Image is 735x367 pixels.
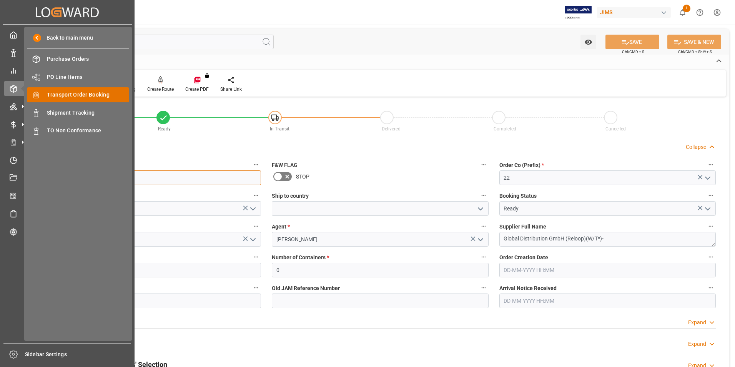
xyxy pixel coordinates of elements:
[247,234,258,245] button: open menu
[47,55,130,63] span: Purchase Orders
[4,152,130,167] a: Timeslot Management V2
[686,143,706,151] div: Collapse
[479,160,489,170] button: F&W FLAG
[499,223,546,231] span: Supplier Full Name
[688,319,706,327] div: Expand
[382,126,401,132] span: Delivered
[706,221,716,231] button: Supplier Full Name
[47,109,130,117] span: Shipment Tracking
[158,126,171,132] span: Ready
[35,35,274,49] input: Search Fields
[296,173,309,181] span: STOP
[688,340,706,348] div: Expand
[706,160,716,170] button: Order Co (Prefix) *
[27,123,129,138] a: TO Non Conformance
[4,63,130,78] a: My Reports
[701,203,713,215] button: open menu
[499,192,537,200] span: Booking Status
[27,69,129,84] a: PO Line Items
[4,224,130,239] a: Tracking Shipment
[251,283,261,293] button: Ready Date *
[272,284,340,292] span: Old JAM Reference Number
[691,4,708,21] button: Help Center
[499,232,716,247] textarea: Global Distribution GmbH (Reloop)(W/T*)-
[47,91,130,99] span: Transport Order Booking
[45,294,261,308] input: DD-MM-YYYY
[270,126,289,132] span: In-Transit
[479,283,489,293] button: Old JAM Reference Number
[499,294,716,308] input: DD-MM-YYYY HH:MM
[499,263,716,277] input: DD-MM-YYYY HH:MM
[220,86,242,93] div: Share Link
[4,206,130,221] a: Sailing Schedules
[47,73,130,81] span: PO Line Items
[4,45,130,60] a: Data Management
[4,188,130,203] a: CO2 Calculator
[474,203,486,215] button: open menu
[251,160,261,170] button: JAM Reference Number
[499,284,557,292] span: Arrival Notice Received
[41,34,93,42] span: Back to main menu
[674,4,691,21] button: show 1 new notifications
[27,87,129,102] a: Transport Order Booking
[272,223,290,231] span: Agent
[4,170,130,185] a: Document Management
[683,5,690,12] span: 1
[47,127,130,135] span: TO Non Conformance
[27,52,129,67] a: Purchase Orders
[565,6,592,19] img: Exertis%20JAM%20-%20Email%20Logo.jpg_1722504956.jpg
[247,203,258,215] button: open menu
[27,105,129,120] a: Shipment Tracking
[272,161,298,169] span: F&W FLAG
[667,35,721,49] button: SAVE & NEW
[678,49,712,55] span: Ctrl/CMD + Shift + S
[499,254,548,262] span: Order Creation Date
[580,35,596,49] button: open menu
[251,221,261,231] button: Shipment type *
[701,172,713,184] button: open menu
[45,201,261,216] input: Type to search/select
[479,221,489,231] button: Agent *
[494,126,516,132] span: Completed
[706,283,716,293] button: Arrival Notice Received
[622,49,644,55] span: Ctrl/CMD + S
[4,27,130,42] a: My Cockpit
[272,254,329,262] span: Number of Containers
[474,234,486,245] button: open menu
[706,190,716,200] button: Booking Status
[251,252,261,262] button: Supplier Number
[25,350,131,359] span: Sidebar Settings
[272,192,309,200] span: Ship to country
[479,252,489,262] button: Number of Containers *
[147,86,174,93] div: Create Route
[479,190,489,200] button: Ship to country
[597,5,674,20] button: JIMS
[499,161,544,169] span: Order Co (Prefix)
[597,7,671,18] div: JIMS
[706,252,716,262] button: Order Creation Date
[605,126,626,132] span: Cancelled
[605,35,659,49] button: SAVE
[251,190,261,200] button: Country of Origin (Suffix) *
